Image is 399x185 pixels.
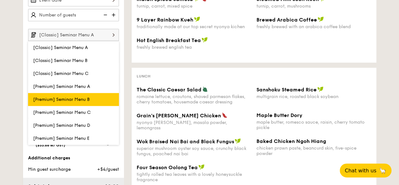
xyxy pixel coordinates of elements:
button: Chat with us🦙 [340,163,391,177]
span: Lunch [137,74,150,78]
span: 9 Layer Rainbow Kueh [137,17,193,23]
span: 🦙 [379,167,386,174]
span: [Premium] Seminar Menu D [33,123,90,128]
img: icon-vegan.f8ff3823.svg [198,164,205,170]
div: turnip, carrot, mushrooms [256,3,371,9]
span: Four Season Oolong Tea [137,164,198,170]
div: superior mushroom oyster soy sauce, crunchy black fungus, poached nai bai [137,146,251,157]
div: tightly rolled tea leaves with a lovely honeysuckle fragrance [137,172,251,182]
div: turnip, carrot, mixed spice [137,3,251,9]
span: The Classic Caesar Salad [137,87,202,93]
span: [Classic] Seminar Menu A [33,45,88,50]
span: Wok Braised Nai Bai and Black Fungus [137,139,234,145]
span: Sanshoku Steamed Rice [256,87,317,93]
div: chicken prawn paste, beancurd skin, five-spice powder [256,145,371,156]
span: [Classic] Seminar Menu C [33,71,89,76]
input: Number of guests [28,9,119,21]
span: Baked Chicken Ngoh Hiang [256,138,326,144]
img: icon-vegan.f8ff3823.svg [317,86,324,92]
span: [Premium] Seminar Menu C [33,110,91,115]
span: +$4/guest [97,167,119,172]
div: romaine lettuce, croutons, shaved parmesan flakes, cherry tomatoes, housemade caesar dressing [137,94,251,105]
span: [Classic] Seminar Menu B [33,58,87,63]
img: icon-vegan.f8ff3823.svg [235,138,241,144]
img: icon-vegan.f8ff3823.svg [318,16,324,22]
img: icon-reduce.1d2dbef1.svg [100,9,109,21]
img: icon-add.58712e84.svg [109,9,119,21]
div: traditionally made at our top secret nyonya kichen [137,24,251,29]
span: [Premium] Seminar Menu E [33,136,90,141]
span: Grain's [PERSON_NAME] Chicken [137,113,221,119]
img: icon-vegetarian.fe4039eb.svg [202,86,208,92]
span: Chat with us [345,168,376,174]
span: [Premium] Seminar Menu A [33,84,90,89]
img: icon-vegan.f8ff3823.svg [194,16,200,22]
span: Hot English Breakfast Tea [137,37,201,43]
img: icon-vegan.f8ff3823.svg [202,37,208,43]
div: nyonya [PERSON_NAME], masala powder, lemongrass [137,120,251,131]
div: maple butter, romesco sauce, raisin, cherry tomato pickle [256,120,371,130]
span: Maple Butter Dory [256,112,302,118]
span: Min guest surcharge [28,167,71,172]
span: [Premium] Seminar Menu B [33,97,90,102]
span: Brewed Arabica Coffee [256,17,317,23]
div: multigrain rice, roasted black soybean [256,94,371,99]
div: Additional charges [28,155,119,161]
img: icon-spicy.37a8142b.svg [222,112,227,118]
span: ($33.68 w/ GST) [36,143,65,147]
div: freshly brewed english tea [137,45,251,50]
img: icon-chevron-right.3c0dfbd6.svg [108,29,119,41]
div: freshly brewed with an arabica coffee blend [256,24,371,29]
